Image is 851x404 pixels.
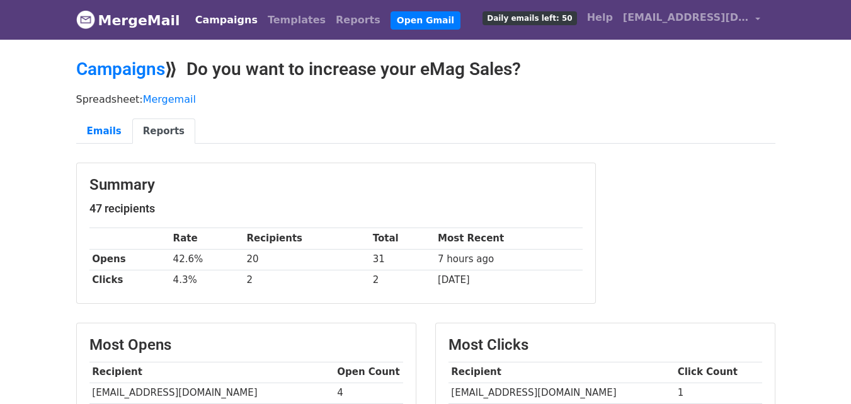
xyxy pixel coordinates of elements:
[334,383,403,403] td: 4
[76,59,775,80] h2: ⟫ Do you want to increase your eMag Sales?
[435,270,582,291] td: [DATE]
[244,249,370,270] td: 20
[244,270,370,291] td: 2
[244,228,370,249] th: Recipients
[190,8,263,33] a: Campaigns
[143,93,196,105] a: Mergemail
[483,11,576,25] span: Daily emails left: 50
[76,93,775,106] p: Spreadsheet:
[170,249,244,270] td: 42.6%
[89,270,170,291] th: Clicks
[391,11,460,30] a: Open Gmail
[435,249,582,270] td: 7 hours ago
[132,118,195,144] a: Reports
[89,336,403,354] h3: Most Opens
[76,118,132,144] a: Emails
[582,5,618,30] a: Help
[370,249,435,270] td: 31
[89,383,334,403] td: [EMAIL_ADDRESS][DOMAIN_NAME]
[448,336,762,354] h3: Most Clicks
[370,228,435,249] th: Total
[89,362,334,383] th: Recipient
[675,383,762,403] td: 1
[477,5,581,30] a: Daily emails left: 50
[448,362,675,383] th: Recipient
[89,176,583,194] h3: Summary
[370,270,435,291] td: 2
[675,362,762,383] th: Click Count
[76,7,180,33] a: MergeMail
[334,362,403,383] th: Open Count
[76,59,165,79] a: Campaigns
[89,249,170,270] th: Opens
[170,228,244,249] th: Rate
[623,10,749,25] span: [EMAIL_ADDRESS][DOMAIN_NAME]
[170,270,244,291] td: 4.3%
[331,8,386,33] a: Reports
[263,8,331,33] a: Templates
[788,343,851,404] iframe: Chat Widget
[618,5,765,35] a: [EMAIL_ADDRESS][DOMAIN_NAME]
[448,383,675,403] td: [EMAIL_ADDRESS][DOMAIN_NAME]
[76,10,95,29] img: MergeMail logo
[435,228,582,249] th: Most Recent
[89,202,583,216] h5: 47 recipients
